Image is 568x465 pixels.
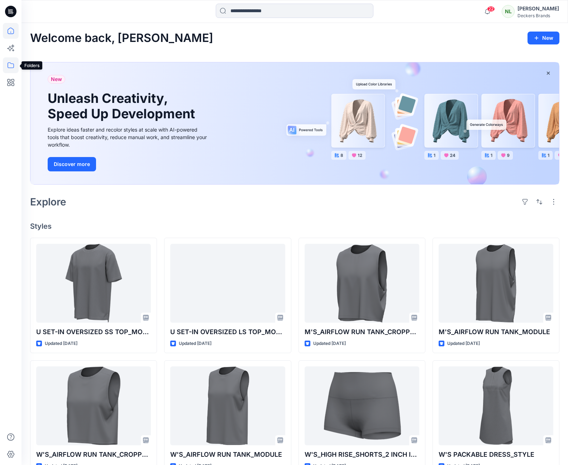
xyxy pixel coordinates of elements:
h4: Styles [30,222,559,231]
p: U SET-IN OVERSIZED SS TOP_MODULE [36,327,151,337]
a: M'S_AIRFLOW RUN TANK_CROPPED_MODULE [305,244,419,323]
p: M'S_AIRFLOW RUN TANK_CROPPED_MODULE [305,327,419,337]
a: W'S PACKABLE DRESS_STYLE [439,366,553,445]
p: Updated [DATE] [45,340,77,347]
span: 22 [487,6,495,12]
p: W'S PACKABLE DRESS_STYLE [439,450,553,460]
a: U SET-IN OVERSIZED LS TOP_MODULE [170,244,285,323]
button: Discover more [48,157,96,171]
p: M'S_AIRFLOW RUN TANK_MODULE [439,327,553,337]
p: W'S_AIRFLOW RUN TANK_CROPPED_MODULE [36,450,151,460]
span: New [51,75,62,84]
a: W'S_AIRFLOW RUN TANK_CROPPED_MODULE [36,366,151,445]
a: W'S_HIGH RISE_SHORTS_2 INCH INSEAM [305,366,419,445]
a: M'S_AIRFLOW RUN TANK_MODULE [439,244,553,323]
h2: Explore [30,196,66,208]
div: Deckers Brands [517,13,559,18]
div: Explore ideas faster and recolor styles at scale with AI-powered tools that boost creativity, red... [48,126,209,148]
div: NL [502,5,515,18]
p: Updated [DATE] [447,340,480,347]
h2: Welcome back, [PERSON_NAME] [30,32,213,45]
a: W'S_AIRFLOW RUN TANK_MODULE [170,366,285,445]
p: W'S_HIGH RISE_SHORTS_2 INCH INSEAM [305,450,419,460]
p: U SET-IN OVERSIZED LS TOP_MODULE [170,327,285,337]
div: [PERSON_NAME] [517,4,559,13]
button: New [528,32,559,44]
a: Discover more [48,157,209,171]
h1: Unleash Creativity, Speed Up Development [48,91,198,122]
a: U SET-IN OVERSIZED SS TOP_MODULE [36,244,151,323]
p: W'S_AIRFLOW RUN TANK_MODULE [170,450,285,460]
p: Updated [DATE] [179,340,211,347]
p: Updated [DATE] [313,340,346,347]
